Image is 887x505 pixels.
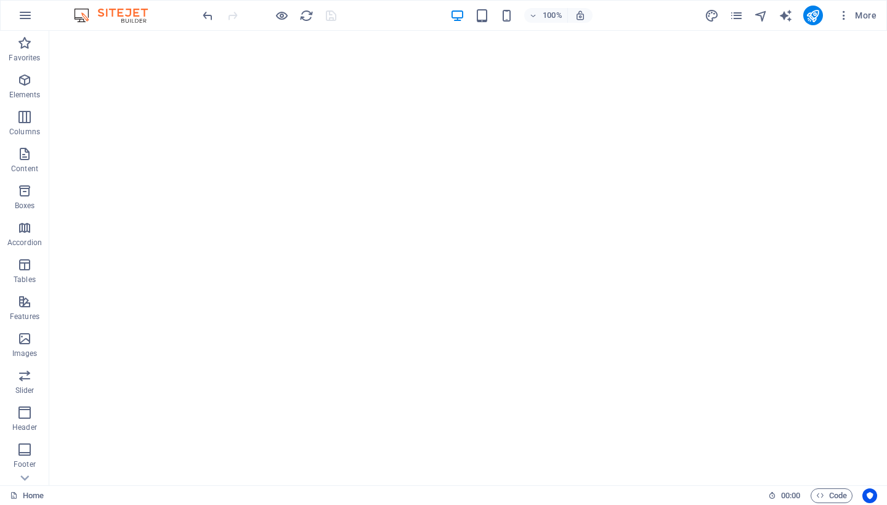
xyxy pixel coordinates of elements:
[12,349,38,358] p: Images
[705,8,719,23] button: design
[9,90,41,100] p: Elements
[15,201,35,211] p: Boxes
[299,8,314,23] button: reload
[754,9,768,23] i: Navigator
[11,164,38,174] p: Content
[274,8,289,23] button: Click here to leave preview mode and continue editing
[729,8,744,23] button: pages
[729,9,743,23] i: Pages (Ctrl+Alt+S)
[201,9,215,23] i: Undo: Change website name (Ctrl+Z)
[833,6,881,25] button: More
[10,312,39,321] p: Features
[816,488,847,503] span: Code
[71,8,163,23] img: Editor Logo
[9,53,40,63] p: Favorites
[14,275,36,285] p: Tables
[9,127,40,137] p: Columns
[862,488,877,503] button: Usercentrics
[14,459,36,469] p: Footer
[779,8,793,23] button: text_generator
[12,422,37,432] p: Header
[524,8,568,23] button: 100%
[575,10,586,21] i: On resize automatically adjust zoom level to fit chosen device.
[200,8,215,23] button: undo
[790,491,792,500] span: :
[15,386,34,395] p: Slider
[781,488,800,503] span: 00 00
[299,9,314,23] i: Reload page
[811,488,853,503] button: Code
[754,8,769,23] button: navigator
[10,488,44,503] a: Click to cancel selection. Double-click to open Pages
[705,9,719,23] i: Design (Ctrl+Alt+Y)
[838,9,877,22] span: More
[803,6,823,25] button: publish
[7,238,42,248] p: Accordion
[543,8,562,23] h6: 100%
